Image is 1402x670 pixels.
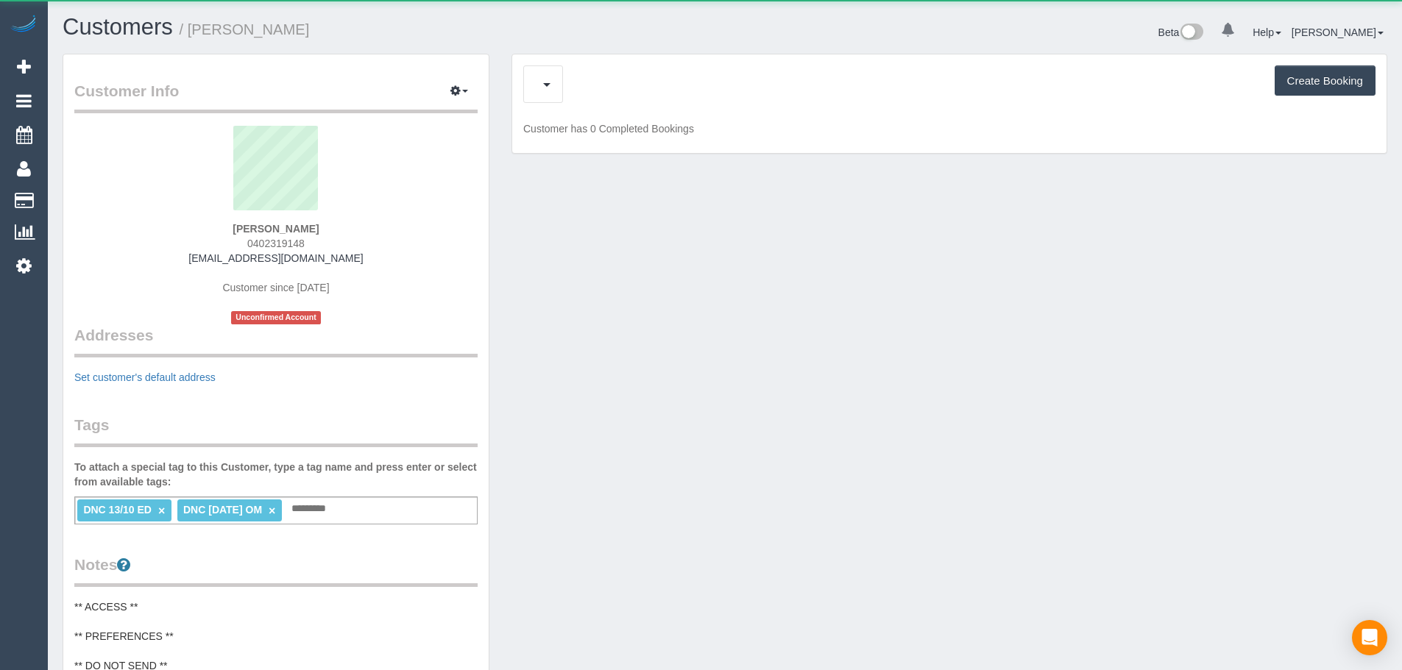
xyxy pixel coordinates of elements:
a: Beta [1158,26,1204,38]
legend: Tags [74,414,478,447]
a: Set customer's default address [74,371,216,383]
strong: [PERSON_NAME] [233,223,319,235]
p: Customer has 0 Completed Bookings [523,121,1376,136]
legend: Customer Info [74,80,478,113]
small: / [PERSON_NAME] [180,21,310,38]
span: DNC [DATE] OM [183,504,262,516]
button: Create Booking [1275,65,1376,96]
div: Open Intercom Messenger [1352,620,1387,655]
a: Help [1253,26,1281,38]
a: [PERSON_NAME] [1292,26,1384,38]
a: × [269,505,275,517]
label: To attach a special tag to this Customer, type a tag name and press enter or select from availabl... [74,460,478,489]
a: Customers [63,14,173,40]
legend: Notes [74,554,478,587]
img: Automaid Logo [9,15,38,35]
span: 0402319148 [247,238,305,249]
a: [EMAIL_ADDRESS][DOMAIN_NAME] [188,252,363,264]
span: DNC 13/10 ED [83,504,152,516]
a: × [158,505,165,517]
span: Customer since [DATE] [222,282,329,293]
img: New interface [1179,24,1203,43]
span: Unconfirmed Account [231,311,321,324]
